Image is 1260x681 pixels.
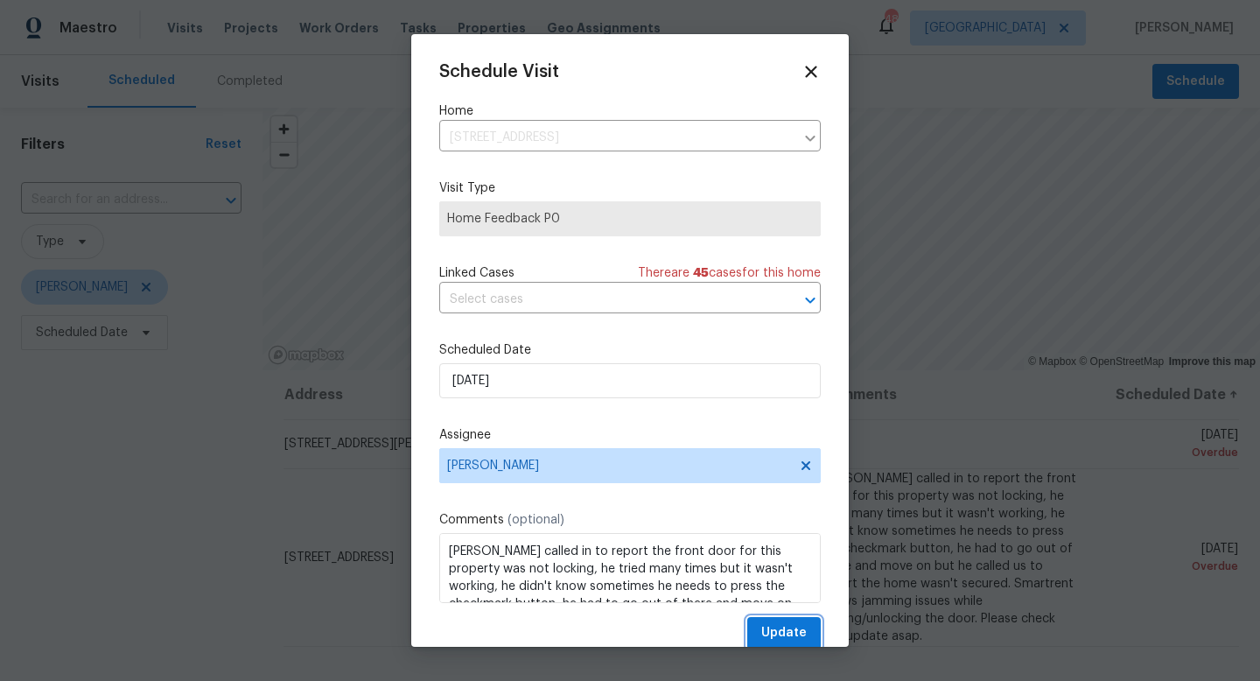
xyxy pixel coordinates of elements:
[439,533,821,603] textarea: [PERSON_NAME] called in to report the front door for this property was not locking, he tried many...
[447,459,790,473] span: [PERSON_NAME]
[439,179,821,197] label: Visit Type
[747,617,821,649] button: Update
[507,514,564,526] span: (optional)
[801,62,821,81] span: Close
[439,63,559,81] span: Schedule Visit
[439,124,794,151] input: Enter in an address
[439,426,821,444] label: Assignee
[638,264,821,282] span: There are case s for this home
[798,288,822,312] button: Open
[439,264,514,282] span: Linked Cases
[439,102,821,120] label: Home
[439,363,821,398] input: M/D/YYYY
[693,267,709,279] span: 45
[761,622,807,644] span: Update
[439,511,821,529] label: Comments
[447,210,813,228] span: Home Feedback P0
[439,286,772,313] input: Select cases
[439,341,821,359] label: Scheduled Date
